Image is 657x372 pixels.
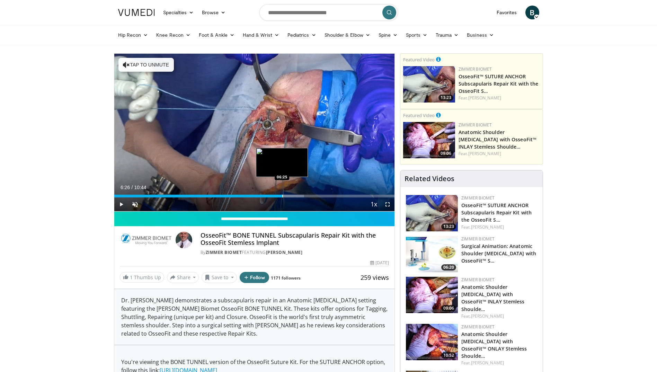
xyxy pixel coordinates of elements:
a: [PERSON_NAME] [471,224,504,230]
a: Surgical Animation: Anatomic Shoulder [MEDICAL_DATA] with OsseoFit™ S… [461,243,536,264]
a: Foot & Ankle [195,28,239,42]
span: 06:20 [441,264,456,271]
a: OsseoFit™ SUTURE ANCHOR Subscapularis Repair Kit with the OsseoFit S… [461,202,532,223]
img: 40c8acad-cf15-4485-a741-123ec1ccb0c0.150x105_q85_crop-smart_upscale.jpg [403,66,455,103]
a: OsseoFit™ SUTURE ANCHOR Subscapularis Repair Kit with the OsseoFit S… [459,73,538,94]
div: Feat. [459,151,540,157]
a: Shoulder & Elbow [320,28,374,42]
h4: OsseoFit™ BONE TUNNEL Subscapularis Repair Kit with the OsseoFit Stemless Implant [201,232,389,247]
div: Dr. [PERSON_NAME] demonstrates a subscapularis repair in an Anatomic [MEDICAL_DATA] setting featu... [114,289,395,345]
a: Trauma [432,28,463,42]
div: Feat. [461,313,537,319]
video-js: Video Player [114,54,395,212]
a: Zimmer Biomet [461,236,495,242]
button: Tap to unmute [118,58,174,72]
a: 10:52 [406,324,458,360]
img: Zimmer Biomet [120,232,173,248]
button: Unmute [128,197,142,211]
a: [PERSON_NAME] [266,249,303,255]
button: Playback Rate [367,197,381,211]
button: Follow [240,272,269,283]
a: 1 Thumbs Up [120,272,164,283]
a: Knee Recon [152,28,195,42]
span: 10:44 [134,185,146,190]
a: Spine [374,28,402,42]
img: 59d0d6d9-feca-4357-b9cd-4bad2cd35cb6.150x105_q85_crop-smart_upscale.jpg [406,277,458,313]
button: Save to [202,272,237,283]
div: [DATE] [370,260,389,266]
button: Fullscreen [381,197,394,211]
div: By FEATURING [201,249,389,256]
span: / [132,185,133,190]
span: 09:06 [438,150,453,157]
a: Browse [198,6,230,19]
div: Feat. [461,360,537,366]
a: Zimmer Biomet [459,66,492,72]
img: 68921608-6324-4888-87da-a4d0ad613160.150x105_q85_crop-smart_upscale.jpg [406,324,458,360]
a: 06:20 [406,236,458,272]
a: 1171 followers [271,275,301,281]
a: Hip Recon [114,28,152,42]
a: Business [463,28,498,42]
a: Anatomic Shoulder [MEDICAL_DATA] with OsseoFit™ INLAY Stemless Shoulde… [461,284,524,312]
span: 10:52 [441,352,456,358]
a: [PERSON_NAME] [468,151,501,157]
small: Featured Video [403,112,435,118]
a: [PERSON_NAME] [471,360,504,366]
a: B [525,6,539,19]
a: 13:23 [403,66,455,103]
img: VuMedi Logo [118,9,155,16]
a: [PERSON_NAME] [468,95,501,101]
small: Featured Video [403,56,435,63]
span: 09:06 [441,305,456,311]
a: Hand & Wrist [239,28,283,42]
a: Anatomic Shoulder [MEDICAL_DATA] with OsseoFit™ INLAY Stemless Shoulde… [459,129,536,150]
button: Share [167,272,199,283]
img: image.jpeg [256,148,308,177]
a: Zimmer Biomet [461,195,495,201]
img: 59d0d6d9-feca-4357-b9cd-4bad2cd35cb6.150x105_q85_crop-smart_upscale.jpg [403,122,455,158]
img: 40c8acad-cf15-4485-a741-123ec1ccb0c0.150x105_q85_crop-smart_upscale.jpg [406,195,458,231]
a: 09:06 [403,122,455,158]
button: Play [114,197,128,211]
a: Sports [402,28,432,42]
a: Zimmer Biomet [206,249,242,255]
h4: Related Videos [405,175,454,183]
a: Pediatrics [283,28,320,42]
img: Avatar [176,232,192,248]
span: 13:23 [438,95,453,101]
span: 259 views [361,273,389,282]
div: Feat. [461,224,537,230]
a: Zimmer Biomet [461,324,495,330]
a: 13:23 [406,195,458,231]
a: Specialties [159,6,198,19]
input: Search topics, interventions [259,4,398,21]
a: Anatomic Shoulder [MEDICAL_DATA] with OsseoFit™ ONLAY Stemless Shoulde… [461,331,527,359]
span: 13:23 [441,223,456,230]
img: 84e7f812-2061-4fff-86f6-cdff29f66ef4.150x105_q85_crop-smart_upscale.jpg [406,236,458,272]
div: Progress Bar [114,195,395,197]
a: Zimmer Biomet [459,122,492,128]
div: Feat. [459,95,540,101]
a: Zimmer Biomet [461,277,495,283]
span: 1 [130,274,133,281]
a: [PERSON_NAME] [471,313,504,319]
a: Favorites [492,6,521,19]
a: 09:06 [406,277,458,313]
span: 6:26 [121,185,130,190]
